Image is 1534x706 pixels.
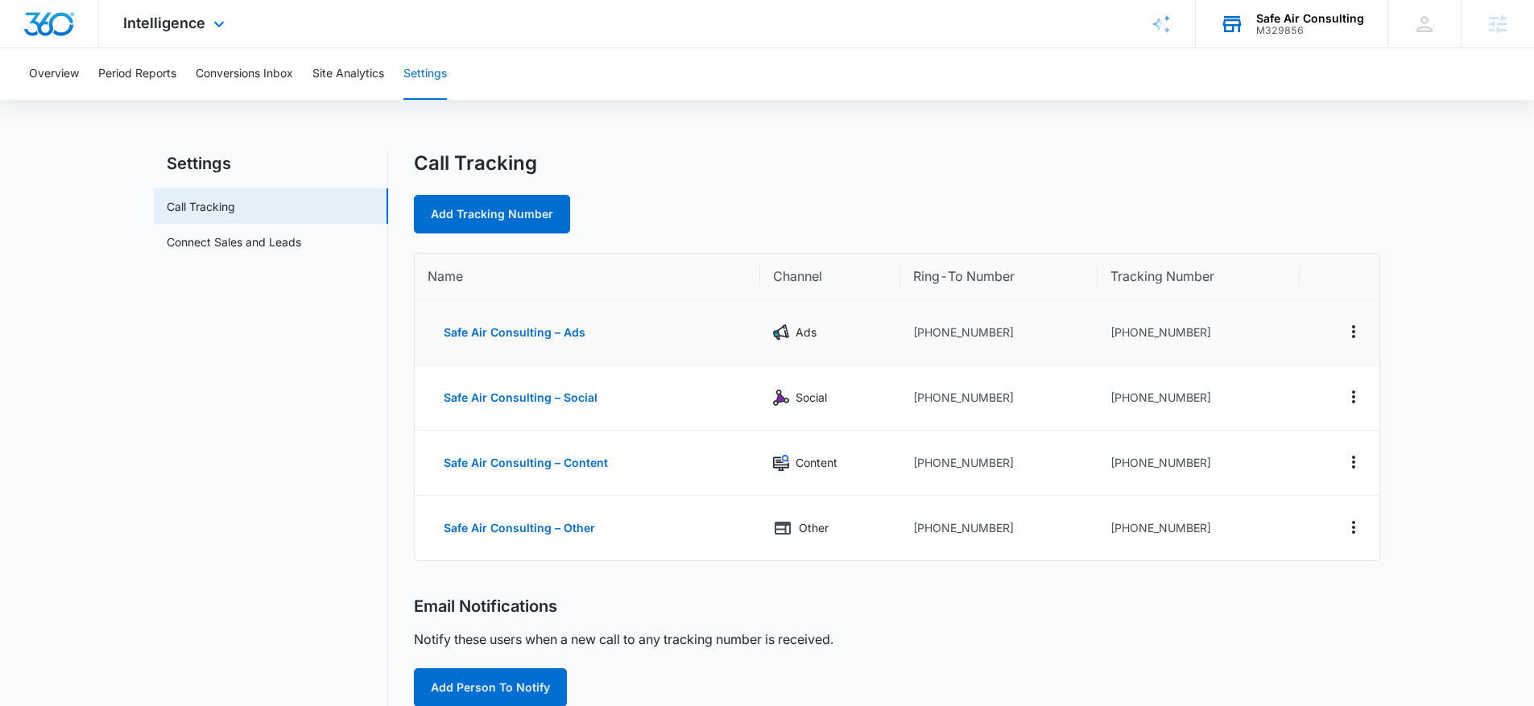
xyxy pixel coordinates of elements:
button: Site Analytics [312,48,384,100]
button: Actions [1341,514,1367,540]
img: Content [773,455,789,471]
button: Overview [29,48,79,100]
button: Safe Air Consulting – Content [428,444,624,482]
th: Tracking Number [1098,254,1299,300]
td: [PHONE_NUMBER] [1098,300,1299,365]
th: Channel [760,254,900,300]
p: Notify these users when a new call to any tracking number is received. [414,630,833,649]
td: [PHONE_NUMBER] [1098,431,1299,496]
button: Conversions Inbox [196,48,293,100]
div: account name [1256,12,1364,25]
h2: Email Notifications [414,597,557,617]
button: Settings [403,48,447,100]
button: Safe Air Consulting – Ads [428,313,602,352]
button: Safe Air Consulting – Social [428,378,614,417]
h1: Call Tracking [414,151,537,175]
td: [PHONE_NUMBER] [900,300,1098,365]
a: Add Tracking Number [414,195,570,233]
p: Ads [796,324,817,341]
p: Content [796,454,837,472]
img: Social [773,390,789,406]
td: [PHONE_NUMBER] [900,431,1098,496]
p: Social [796,389,827,407]
span: Intelligence [123,14,205,31]
td: [PHONE_NUMBER] [900,496,1098,560]
a: Connect Sales and Leads [167,233,301,250]
button: Actions [1341,319,1367,345]
th: Name [415,254,760,300]
td: [PHONE_NUMBER] [1098,365,1299,431]
button: Safe Air Consulting – Other [428,509,611,547]
button: Period Reports [98,48,176,100]
td: [PHONE_NUMBER] [900,365,1098,431]
p: Other [799,519,829,537]
h2: Settings [154,151,388,175]
td: [PHONE_NUMBER] [1098,496,1299,560]
button: Actions [1341,449,1367,475]
img: Ads [773,324,789,341]
th: Ring-To Number [900,254,1098,300]
div: account id [1256,25,1364,36]
a: Call Tracking [167,198,235,215]
button: Actions [1341,384,1367,410]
